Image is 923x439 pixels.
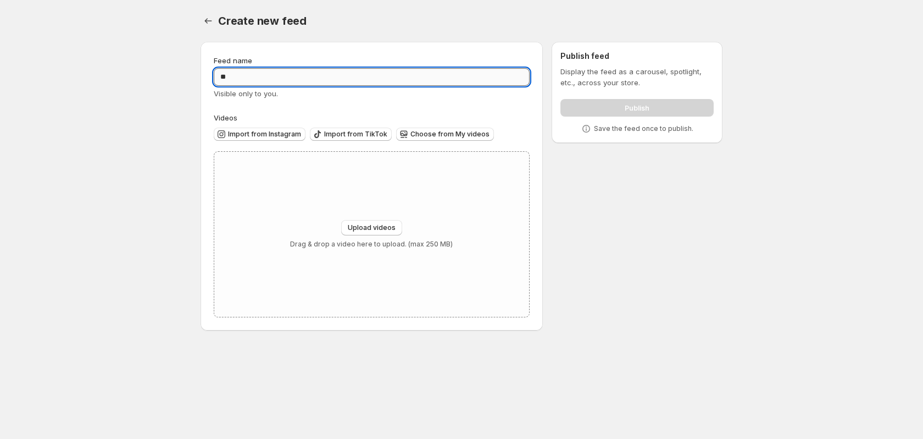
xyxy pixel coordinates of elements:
p: Drag & drop a video here to upload. (max 250 MB) [290,240,453,249]
h2: Publish feed [560,51,714,62]
span: Choose from My videos [410,130,490,139]
button: Choose from My videos [396,128,494,141]
span: Import from TikTok [324,130,387,139]
button: Upload videos [341,220,402,235]
span: Feed name [214,56,252,65]
span: Videos [214,113,237,122]
button: Import from TikTok [310,128,392,141]
span: Create new feed [218,14,307,28]
p: Save the feed once to publish. [594,124,693,133]
span: Upload videos [348,223,396,232]
span: Import from Instagram [228,130,301,139]
button: Settings [201,13,216,29]
span: Visible only to you. [214,89,278,98]
button: Import from Instagram [214,128,305,141]
p: Display the feed as a carousel, spotlight, etc., across your store. [560,66,714,88]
